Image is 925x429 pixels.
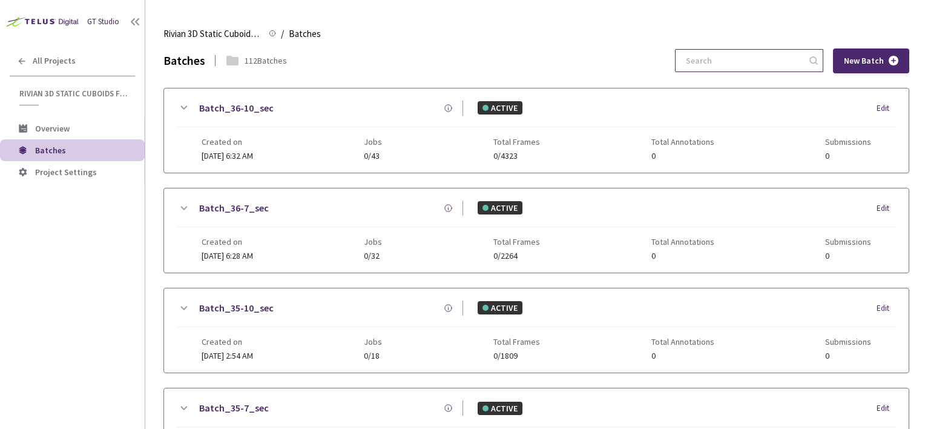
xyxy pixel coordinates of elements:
span: 0/4323 [493,151,540,161]
span: 0/2264 [493,251,540,261]
span: Total Frames [493,237,540,247]
span: Submissions [825,237,871,247]
div: Batches [163,51,205,70]
div: ACTIVE [478,201,522,215]
span: [DATE] 6:32 AM [202,150,253,161]
div: ACTIVE [478,301,522,314]
a: Batch_35-7_sec [199,401,269,416]
li: / [281,27,284,41]
div: GT Studio [87,16,119,28]
span: 0/32 [364,251,382,261]
input: Search [679,50,808,71]
span: [DATE] 6:28 AM [202,250,253,261]
span: 0/1809 [493,351,540,361]
span: 0/43 [364,151,382,161]
span: Batches [35,145,66,156]
span: Submissions [825,137,871,147]
span: Created on [202,237,253,247]
div: ACTIVE [478,402,522,415]
span: 0 [825,251,871,261]
span: Rivian 3D Static Cuboids fixed[2024-25] [19,88,128,99]
span: Jobs [364,137,382,147]
span: New Batch [844,56,884,66]
span: Batches [289,27,321,41]
span: Project Settings [35,167,97,178]
a: Batch_35-10_sec [199,301,274,316]
span: 0 [651,351,714,361]
span: 0/18 [364,351,382,361]
span: Created on [202,137,253,147]
a: Batch_36-10_sec [199,101,274,116]
div: 112 Batches [245,54,287,67]
span: Total Frames [493,337,540,347]
span: Total Annotations [651,337,714,347]
span: Created on [202,337,253,347]
span: Total Annotations [651,237,714,247]
span: Jobs [364,337,382,347]
div: ACTIVE [478,101,522,115]
div: Batch_36-10_secACTIVEEditCreated on[DATE] 6:32 AMJobs0/43Total Frames0/4323Total Annotations0Subm... [164,88,909,173]
span: 0 [825,351,871,361]
div: Edit [877,402,897,414]
span: Total Frames [493,137,540,147]
span: 0 [651,251,714,261]
span: Rivian 3D Static Cuboids fixed[2024-25] [163,27,262,41]
span: 0 [651,151,714,161]
div: Edit [877,302,897,314]
span: Jobs [364,237,382,247]
span: Total Annotations [651,137,714,147]
div: Batch_35-10_secACTIVEEditCreated on[DATE] 2:54 AMJobs0/18Total Frames0/1809Total Annotations0Subm... [164,288,909,373]
div: Edit [877,102,897,115]
a: Batch_36-7_sec [199,201,269,216]
span: 0 [825,151,871,161]
span: All Projects [33,56,76,66]
div: Batch_36-7_secACTIVEEditCreated on[DATE] 6:28 AMJobs0/32Total Frames0/2264Total Annotations0Submi... [164,188,909,273]
span: Submissions [825,337,871,347]
span: Overview [35,123,70,134]
div: Edit [877,202,897,215]
span: [DATE] 2:54 AM [202,350,253,361]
